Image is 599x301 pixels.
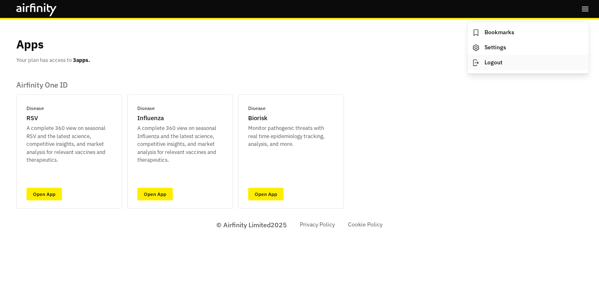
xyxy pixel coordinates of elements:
[26,105,44,112] p: Disease
[73,57,90,64] b: 3 apps.
[248,188,284,200] a: Open App
[248,105,266,112] p: Disease
[137,114,164,123] p: Influenza
[248,114,267,123] p: Biorisk
[26,124,112,164] p: A complete 360 view on seasonal RSV and the latest science, competitive insights, and market anal...
[16,56,90,64] p: Your plan has access to
[248,124,334,148] p: Monitor pathogenic threats with real time epidemiology tracking, analysis, and more.
[216,220,287,230] p: © Airfinity Limited 2025
[300,220,335,229] a: Privacy Policy
[26,114,38,123] p: RSV
[137,188,173,200] a: Open App
[348,220,383,229] a: Cookie Policy
[26,188,62,200] a: Open App
[137,105,155,112] p: Disease
[137,124,223,164] p: A complete 360 view on seasonal Influenza and the latest science, competitive insights, and marke...
[16,81,344,90] p: Airfinity One ID
[16,36,44,53] p: Apps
